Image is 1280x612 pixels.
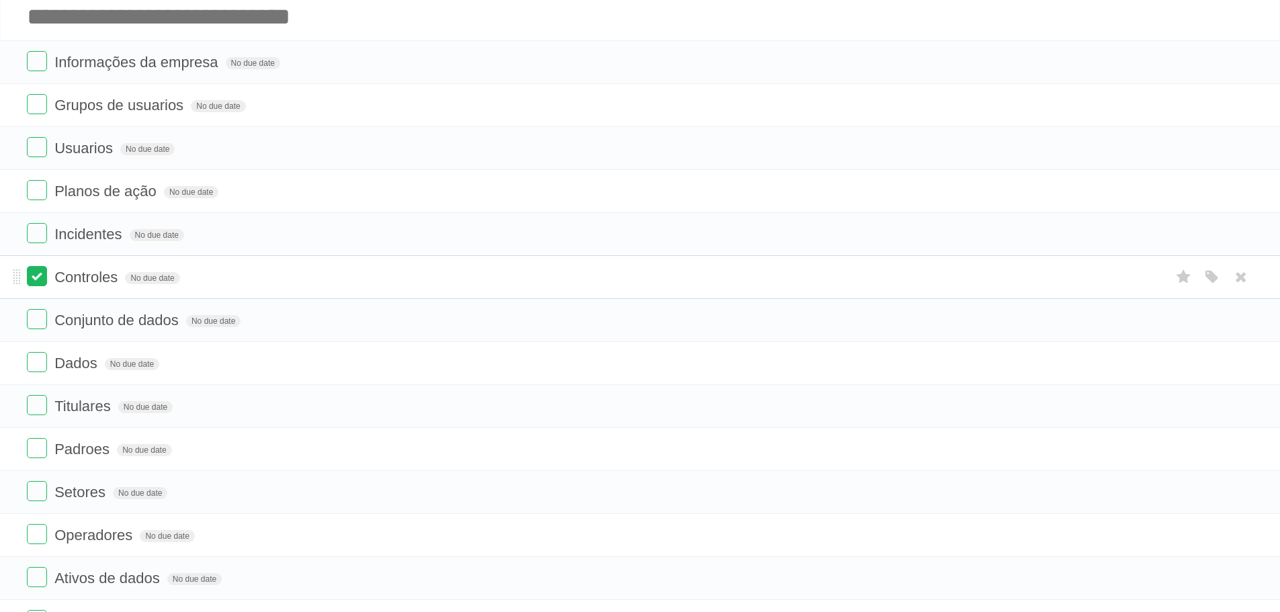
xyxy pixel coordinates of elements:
[54,140,116,157] span: Usuarios
[54,269,121,286] span: Controles
[125,272,179,284] span: No due date
[27,223,47,243] label: Done
[27,137,47,157] label: Done
[27,524,47,544] label: Done
[27,438,47,458] label: Done
[167,573,222,585] span: No due date
[54,527,136,543] span: Operadores
[191,100,245,112] span: No due date
[27,94,47,114] label: Done
[54,183,160,200] span: Planos de ação
[27,481,47,501] label: Done
[27,309,47,329] label: Done
[117,444,171,456] span: No due date
[186,315,241,327] span: No due date
[27,395,47,415] label: Done
[120,143,175,155] span: No due date
[140,530,194,542] span: No due date
[130,229,184,241] span: No due date
[113,487,167,499] span: No due date
[54,312,182,329] span: Conjunto de dados
[27,266,47,286] label: Done
[164,186,218,198] span: No due date
[54,226,125,243] span: Incidentes
[27,352,47,372] label: Done
[54,441,113,457] span: Padroes
[226,57,280,69] span: No due date
[105,358,159,370] span: No due date
[54,484,109,500] span: Setores
[27,180,47,200] label: Done
[54,54,221,71] span: Informações da empresa
[1171,266,1197,288] label: Star task
[118,401,173,413] span: No due date
[27,567,47,587] label: Done
[54,355,101,371] span: Dados
[54,97,187,114] span: Grupos de usuarios
[54,570,163,586] span: Ativos de dados
[54,398,114,414] span: Titulares
[27,51,47,71] label: Done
